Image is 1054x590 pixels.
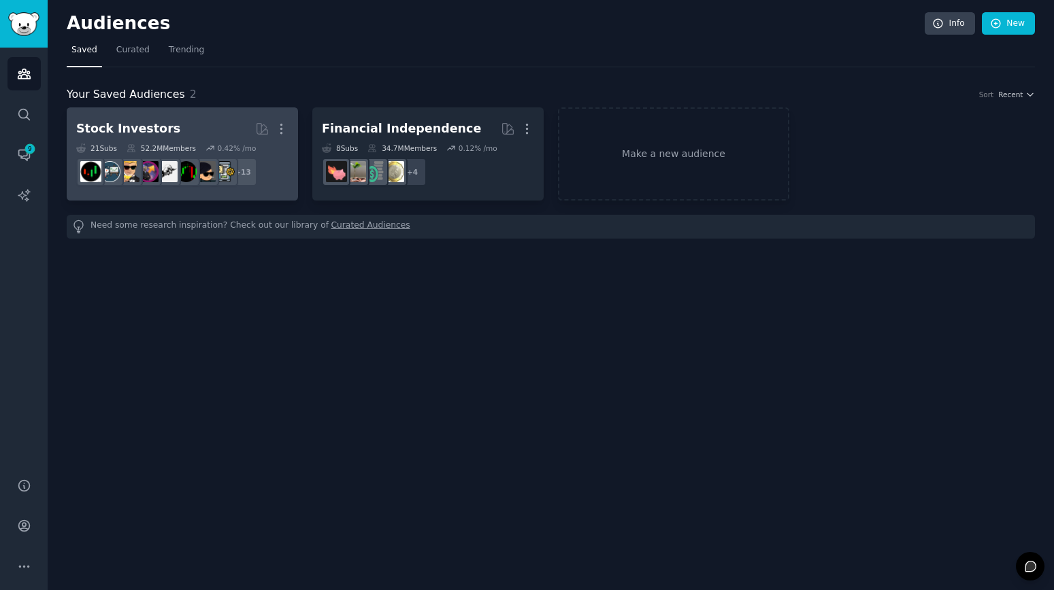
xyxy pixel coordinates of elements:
img: UKPersonalFinance [383,161,404,182]
img: Fire [345,161,366,182]
img: Daytrading [80,161,101,182]
span: Saved [71,44,97,56]
span: Your Saved Audiences [67,86,185,103]
div: 34.7M Members [367,143,437,153]
a: Saved [67,39,102,67]
div: Need some research inspiration? Check out our library of [67,215,1035,239]
button: Recent [998,90,1035,99]
img: stocks [99,161,120,182]
a: Stock Investors21Subs52.2MMembers0.42% /mo+13fintechsmallstreetbetsCryptoMarketsETFsSuperstonkwal... [67,107,298,201]
div: Sort [979,90,994,99]
span: Recent [998,90,1023,99]
div: 8 Sub s [322,143,358,153]
div: + 4 [398,158,427,186]
img: smallstreetbets [195,161,216,182]
span: 2 [190,88,197,101]
a: Make a new audience [558,107,789,201]
div: Financial Independence [322,120,481,137]
img: ETFs [157,161,178,182]
h2: Audiences [67,13,925,35]
a: Curated [112,39,154,67]
span: Curated [116,44,150,56]
img: Superstonk [137,161,159,182]
img: fatFIRE [326,161,347,182]
span: Trending [169,44,204,56]
a: Trending [164,39,209,67]
div: 21 Sub s [76,143,117,153]
div: + 13 [229,158,257,186]
div: 52.2M Members [127,143,196,153]
a: New [982,12,1035,35]
img: FinancialPlanning [364,161,385,182]
img: fintech [214,161,235,182]
img: CryptoMarkets [176,161,197,182]
a: Financial Independence8Subs34.7MMembers0.12% /mo+4UKPersonalFinanceFinancialPlanningFirefatFIRE [312,107,544,201]
img: wallstreetbets [118,161,139,182]
div: Stock Investors [76,120,180,137]
span: 9 [24,144,36,154]
img: GummySearch logo [8,12,39,36]
a: 9 [7,138,41,171]
a: Curated Audiences [331,220,410,234]
div: 0.42 % /mo [217,143,256,153]
a: Info [925,12,975,35]
div: 0.12 % /mo [459,143,497,153]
